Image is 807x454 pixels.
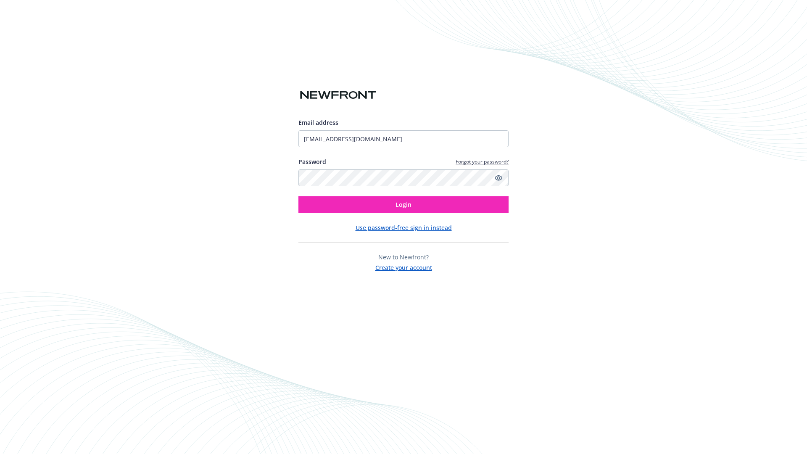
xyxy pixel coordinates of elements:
[396,201,411,209] span: Login
[298,157,326,166] label: Password
[493,173,504,183] a: Show password
[298,119,338,127] span: Email address
[375,261,432,272] button: Create your account
[456,158,509,165] a: Forgot your password?
[298,130,509,147] input: Enter your email
[298,169,509,186] input: Enter your password
[298,88,378,103] img: Newfront logo
[356,223,452,232] button: Use password-free sign in instead
[378,253,429,261] span: New to Newfront?
[298,196,509,213] button: Login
